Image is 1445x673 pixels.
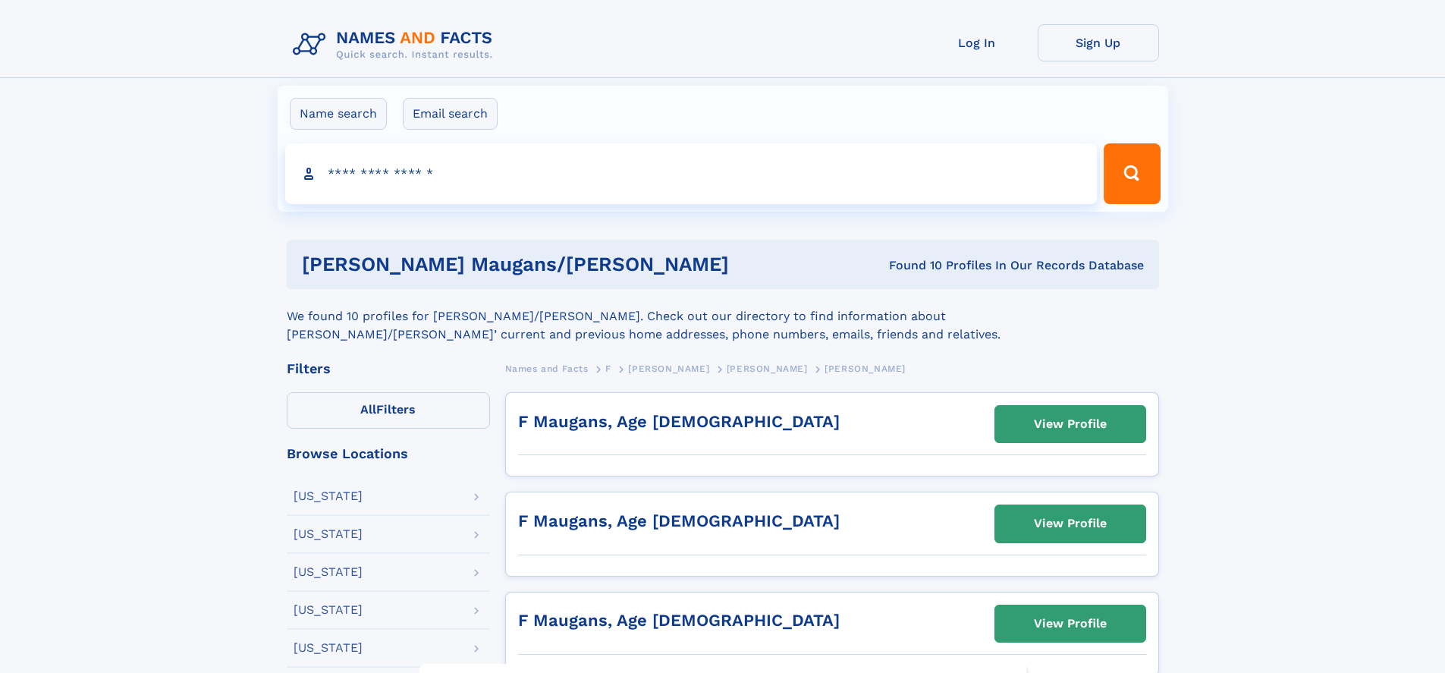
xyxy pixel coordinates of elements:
[605,359,611,378] a: F
[294,604,363,616] div: [US_STATE]
[294,642,363,654] div: [US_STATE]
[287,289,1159,344] div: We found 10 profiles for [PERSON_NAME]/[PERSON_NAME]. Check out our directory to find information...
[1034,407,1107,442] div: View Profile
[916,24,1038,61] a: Log In
[995,505,1145,542] a: View Profile
[403,98,498,130] label: Email search
[294,528,363,540] div: [US_STATE]
[727,363,808,374] span: [PERSON_NAME]
[505,359,589,378] a: Names and Facts
[287,24,505,65] img: Logo Names and Facts
[1038,24,1159,61] a: Sign Up
[1104,143,1160,204] button: Search Button
[360,402,376,417] span: All
[285,143,1098,204] input: search input
[294,490,363,502] div: [US_STATE]
[995,406,1145,442] a: View Profile
[825,363,906,374] span: [PERSON_NAME]
[605,363,611,374] span: F
[727,359,808,378] a: [PERSON_NAME]
[290,98,387,130] label: Name search
[518,511,840,530] a: F Maugans, Age [DEMOGRAPHIC_DATA]
[287,447,490,461] div: Browse Locations
[518,412,840,431] a: F Maugans, Age [DEMOGRAPHIC_DATA]
[628,363,709,374] span: [PERSON_NAME]
[287,362,490,376] div: Filters
[1034,506,1107,541] div: View Profile
[628,359,709,378] a: [PERSON_NAME]
[995,605,1145,642] a: View Profile
[1034,606,1107,641] div: View Profile
[287,392,490,429] label: Filters
[809,257,1144,274] div: Found 10 Profiles In Our Records Database
[294,566,363,578] div: [US_STATE]
[302,255,809,274] h1: [PERSON_NAME] Maugans/[PERSON_NAME]
[518,611,840,630] a: F Maugans, Age [DEMOGRAPHIC_DATA]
